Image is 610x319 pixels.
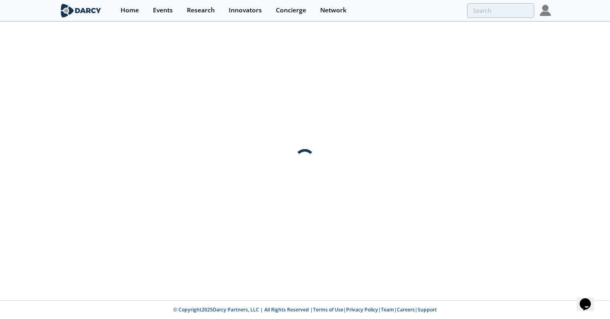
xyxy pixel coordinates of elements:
input: Advanced Search [467,3,534,18]
a: Terms of Use [313,306,343,313]
div: Events [153,7,173,14]
img: logo-wide.svg [59,4,103,18]
div: Network [320,7,347,14]
iframe: chat widget [576,287,602,311]
a: Privacy Policy [346,306,378,313]
div: Home [121,7,139,14]
img: Profile [540,5,551,16]
div: Research [187,7,215,14]
a: Support [418,306,437,313]
p: © Copyright 2025 Darcy Partners, LLC | All Rights Reserved | | | | | [29,306,581,313]
div: Concierge [276,7,306,14]
div: Innovators [229,7,262,14]
a: Team [381,306,394,313]
a: Careers [397,306,415,313]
